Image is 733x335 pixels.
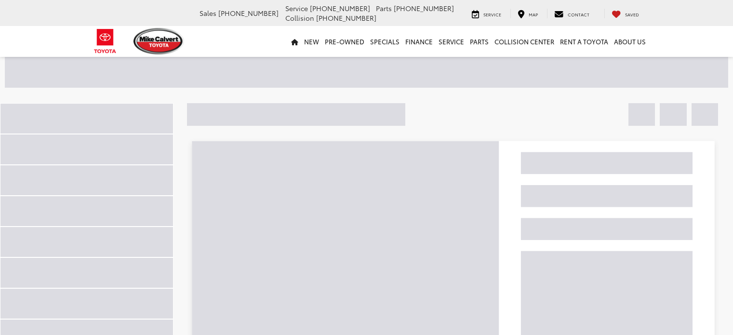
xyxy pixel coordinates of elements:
span: Map [529,11,538,17]
span: [PHONE_NUMBER] [394,3,454,13]
img: Toyota [87,26,123,57]
span: Contact [568,11,589,17]
span: [PHONE_NUMBER] [316,13,376,23]
span: Saved [625,11,639,17]
span: [PHONE_NUMBER] [218,8,279,18]
a: Rent a Toyota [557,26,611,57]
a: Contact [547,9,597,18]
span: Service [483,11,501,17]
a: Specials [367,26,402,57]
span: Service [285,3,308,13]
a: Home [288,26,301,57]
span: Collision [285,13,314,23]
img: Mike Calvert Toyota [133,28,185,54]
a: New [301,26,322,57]
span: [PHONE_NUMBER] [310,3,370,13]
a: Pre-Owned [322,26,367,57]
a: Collision Center [492,26,557,57]
a: Parts [467,26,492,57]
span: Sales [200,8,216,18]
a: My Saved Vehicles [604,9,646,18]
a: About Us [611,26,649,57]
a: Service [436,26,467,57]
a: Service [465,9,508,18]
a: Finance [402,26,436,57]
a: Map [510,9,545,18]
span: Parts [376,3,392,13]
